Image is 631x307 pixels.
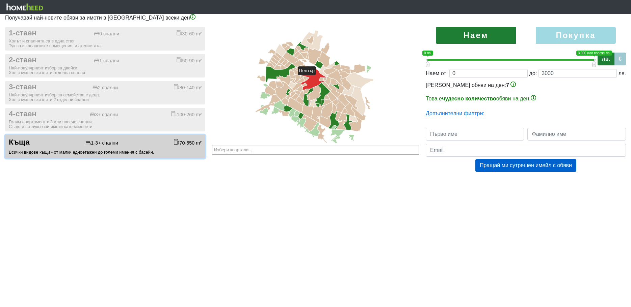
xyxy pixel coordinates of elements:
[9,93,202,102] div: Най-популярният избор за семейства с деца. Хол с кухненски кът и 2 отделни спални
[426,144,626,157] input: Email
[422,51,433,56] span: 0 лв.
[426,111,484,116] a: Допълнителни филтри:
[576,51,612,56] span: 3 000 или повече лв.
[531,95,536,100] img: info-3.png
[527,128,626,141] input: Фамилно име
[9,66,202,75] div: Най-популярният избор за двойки. Хол с кухненски кът и отделна спалня
[177,30,202,37] div: 30-60 m²
[9,29,36,38] span: 1-стаен
[177,57,202,64] div: 50-90 m²
[9,150,202,155] div: Всички видове къщи - от малки едноетажни до големи имения с басейн.
[475,159,576,172] button: Пращай ми сутрешен имейл с обяви
[510,82,516,87] img: info-3.png
[5,54,205,78] button: 2-стаен 1 спалня 50-90 m² Най-популярният избор за двойки.Хол с кухненски кът и отделна спалня
[5,14,626,22] p: Получавай най-новите обяви за имоти в [GEOGRAPHIC_DATA] всеки ден
[5,135,205,158] button: Къща 1-3+ спални 70-550 m² Всички видове къщи - от малки едноетажни до големи имения с басейн.
[171,111,202,118] div: 100-260 m²
[190,14,195,20] img: info-3.png
[90,112,118,118] div: 3+ спални
[9,120,202,129] div: Голям апартамент с 3 или повече спални. Също и по-луксозни имоти като мезонети.
[436,27,516,44] label: Наем
[9,110,36,119] span: 4-стаен
[614,53,626,65] label: €
[174,84,202,91] div: 80-140 m²
[93,85,118,91] div: 2 спални
[426,81,626,103] div: [PERSON_NAME] обяви на ден:
[94,58,119,64] div: 1 спалня
[5,108,205,131] button: 4-стаен 3+ спални 100-260 m² Голям апартамент с 3 или повече спални.Също и по-луксозни имоти като...
[85,140,118,146] div: 1-3+ спални
[9,56,36,65] span: 2-стаен
[426,95,626,103] p: Това е обяви на ден.
[94,31,119,37] div: 0 спални
[9,83,36,92] span: 3-стаен
[442,96,496,101] b: чудесно количество
[426,69,448,78] div: Наем от:
[598,53,614,65] label: лв.
[529,69,537,78] div: до:
[426,128,524,141] input: Първо име
[619,69,626,78] div: лв.
[5,81,205,104] button: 3-стаен 2 спални 80-140 m² Най-популярният избор за семейства с деца.Хол с кухненски кът и 2 отде...
[174,139,202,146] div: 70-550 m²
[9,138,30,147] span: Къща
[9,39,202,48] div: Холът и спалнята са в една стая. Тук са и таванските помещения, и ателиетата.
[5,27,205,51] button: 1-стаен 0 спални 30-60 m² Холът и спалнята са в една стая.Тук са и таванските помещения, и ателие...
[536,27,616,44] label: Покупка
[506,82,509,88] span: 7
